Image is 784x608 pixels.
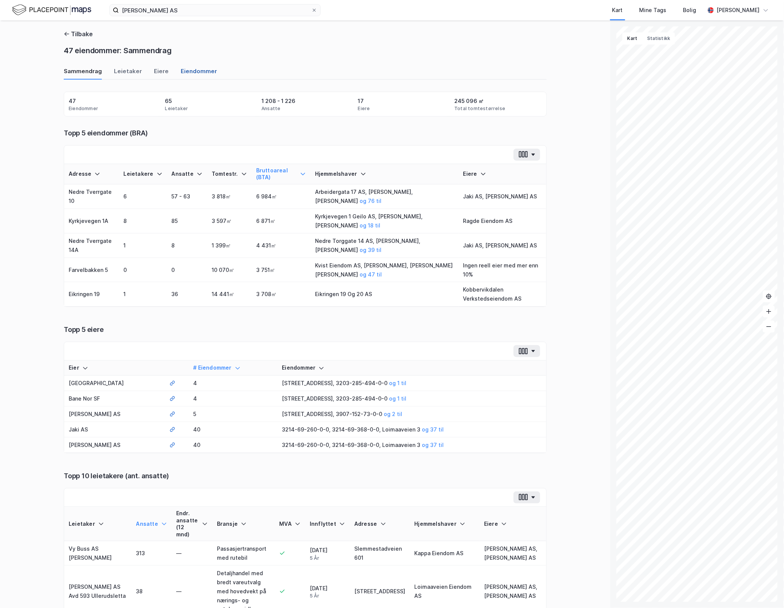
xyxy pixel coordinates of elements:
[354,520,405,528] div: Adresse
[12,3,91,17] img: logo.f888ab2527a4732fd821a326f86c7f29.svg
[252,258,311,283] td: 3 751㎡
[282,410,542,419] div: [STREET_ADDRESS], 3907-152-73-0-0
[64,325,547,334] div: Topp 5 eiere
[64,209,119,233] td: Kyrkjevegen 1A
[207,233,252,258] td: 1 399㎡
[350,541,410,566] td: Slemmestadveien 601
[642,32,675,45] button: Statistikk
[252,233,311,258] td: 4 431㎡
[261,106,280,112] div: Ansatte
[207,282,252,307] td: 14 441㎡
[282,394,542,403] div: [STREET_ADDRESS], 3203-285-494-0-0
[279,520,301,528] div: MVA
[358,106,370,112] div: Eiere
[119,258,167,283] td: 0
[310,546,345,561] div: [DATE]
[310,593,345,599] div: 5 År
[189,407,277,422] td: 5
[315,212,454,230] div: Kyrkjevegen 1 Geilo AS, [PERSON_NAME], [PERSON_NAME]
[69,106,98,112] div: Eiendommer
[311,282,459,307] td: Eikringen 19 Og 20 AS
[463,170,542,178] div: Eiere
[64,29,93,38] button: Tilbake
[64,258,119,283] td: Farvelbakken 5
[623,32,642,45] button: Kart
[207,258,252,283] td: 10 070㎡
[114,67,142,80] div: Leietaker
[165,106,188,112] div: Leietaker
[64,45,172,57] div: 47 eiendommer: Sammendrag
[315,261,454,279] div: Kvist Eiendom AS, [PERSON_NAME], [PERSON_NAME] [PERSON_NAME]
[454,106,505,112] div: Total tomtestørrelse
[282,379,542,388] div: [STREET_ADDRESS], 3203-285-494-0-0
[256,167,306,181] div: Bruttoareal (BTA)
[252,282,311,307] td: 3 708㎡
[261,97,295,106] div: 1 208 - 1 226
[282,364,542,372] div: Eiendommer
[167,258,207,283] td: 0
[64,438,165,453] td: [PERSON_NAME] AS
[124,170,163,178] div: Leietakere
[212,541,275,566] td: Passasjertransport med rutebil
[358,97,364,106] div: 17
[154,67,169,80] div: Eiere
[189,376,277,391] td: 4
[612,6,623,15] div: Kart
[480,541,546,566] td: [PERSON_NAME] AS, [PERSON_NAME] AS
[167,233,207,258] td: 8
[119,184,167,209] td: 6
[189,391,277,407] td: 4
[459,258,546,283] td: Ingen reell eier med mer enn 10%
[119,282,167,307] td: 1
[282,441,542,450] div: 3214-69-260-0-0, 3214-69-368-0-0, Loimaaveien 3
[217,520,271,528] div: Bransje
[252,184,311,209] td: 6 984㎡
[64,233,119,258] td: Nedre Tverrgate 14A
[212,170,247,178] div: Tomtestr.
[119,233,167,258] td: 1
[315,236,454,255] div: Nedre Torggate 14 AS, [PERSON_NAME], [PERSON_NAME]
[69,97,76,106] div: 47
[683,6,696,15] div: Bolig
[64,391,165,407] td: Bane Nor SF
[181,67,217,80] div: Eiendommer
[193,364,273,372] div: # Eiendommer
[746,572,784,608] div: Chatt-widget
[172,170,203,178] div: Ansatte
[64,407,165,422] td: [PERSON_NAME] AS
[165,97,172,106] div: 65
[64,129,547,138] div: Topp 5 eiendommer (BRA)
[69,520,127,528] div: Leietaker
[64,471,547,481] div: Topp 10 leietakere (ant. ansatte)
[310,555,345,561] div: 5 År
[189,422,277,438] td: 40
[176,587,208,596] div: —
[69,364,160,372] div: Eier
[717,6,760,15] div: [PERSON_NAME]
[69,170,115,178] div: Adresse
[176,510,208,538] div: Endr. ansatte (12 mnd)
[119,209,167,233] td: 8
[132,541,172,566] td: 313
[484,520,542,528] div: Eiere
[310,584,345,599] div: [DATE]
[64,422,165,438] td: Jaki AS
[207,209,252,233] td: 3 597㎡
[64,282,119,307] td: Eikringen 19
[189,438,277,453] td: 40
[315,187,454,206] div: Arbeidergata 17 AS, [PERSON_NAME], [PERSON_NAME]
[252,209,311,233] td: 6 871㎡
[415,520,475,528] div: Hjemmelshaver
[167,209,207,233] td: 85
[119,5,311,16] input: Søk på adresse, matrikkel, gårdeiere, leietakere eller personer
[136,520,167,528] div: Ansatte
[315,170,454,178] div: Hjemmelshaver
[459,233,546,258] td: Jaki AS, [PERSON_NAME] AS
[207,184,252,209] td: 3 818㎡
[410,541,480,566] td: Kappa Eiendom AS
[64,541,132,566] td: Vy Buss AS [PERSON_NAME]
[167,184,207,209] td: 57 - 63
[64,376,165,391] td: [GEOGRAPHIC_DATA]
[310,520,345,528] div: Innflyttet
[639,6,667,15] div: Mine Tags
